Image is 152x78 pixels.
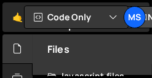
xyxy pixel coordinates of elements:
button: Code Only [25,6,128,28]
a: ms [124,6,146,28]
div: monowa-mariposario [47,2,105,32]
h2: Files [47,42,70,56]
a: 🤙 [2,2,33,32]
